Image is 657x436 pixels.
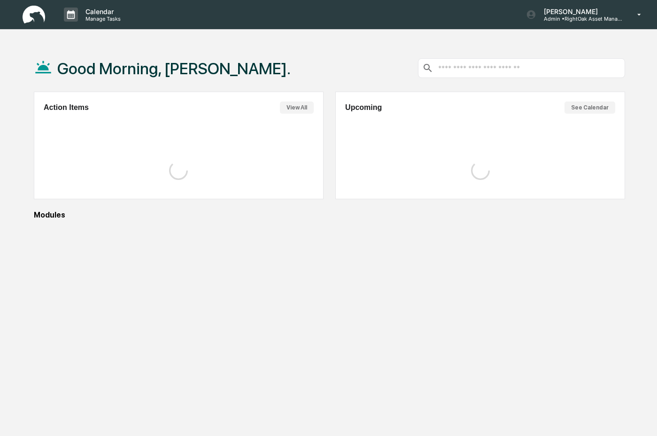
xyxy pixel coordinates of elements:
button: View All [280,101,314,114]
div: Modules [34,210,625,219]
h2: Upcoming [345,103,382,112]
p: Admin • RightOak Asset Management, LLC [536,16,624,22]
h2: Action Items [44,103,89,112]
img: logo [23,6,45,24]
p: [PERSON_NAME] [536,8,624,16]
p: Manage Tasks [78,16,125,22]
button: See Calendar [564,101,615,114]
p: Calendar [78,8,125,16]
h1: Good Morning, [PERSON_NAME]. [57,59,291,78]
